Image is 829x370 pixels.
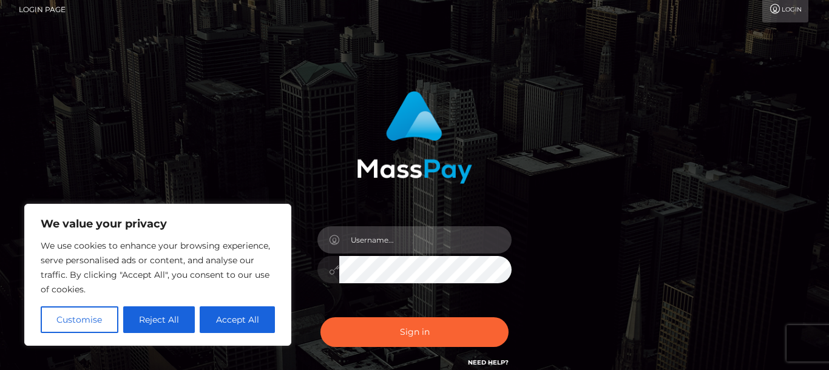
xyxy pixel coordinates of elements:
[320,317,509,347] button: Sign in
[41,306,118,333] button: Customise
[41,217,275,231] p: We value your privacy
[41,238,275,297] p: We use cookies to enhance your browsing experience, serve personalised ads or content, and analys...
[123,306,195,333] button: Reject All
[200,306,275,333] button: Accept All
[357,91,472,184] img: MassPay Login
[468,358,509,366] a: Need Help?
[339,226,512,254] input: Username...
[24,204,291,346] div: We value your privacy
